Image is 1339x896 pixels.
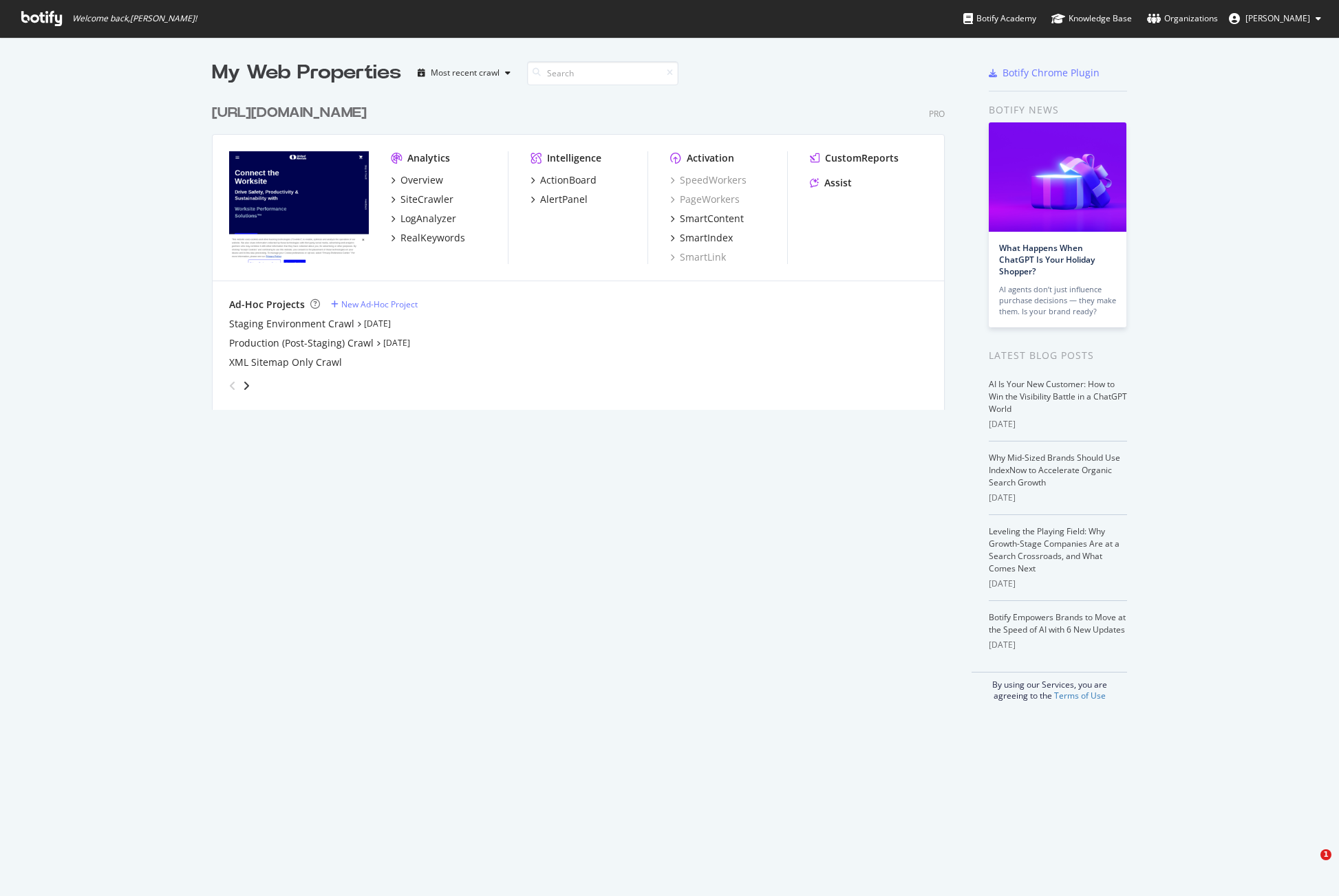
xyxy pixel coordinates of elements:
[989,102,1127,118] div: Botify news
[1218,8,1332,30] button: [PERSON_NAME]
[400,173,443,187] div: Overview
[1054,690,1106,701] a: Terms of Use
[963,12,1036,25] div: Botify Academy
[824,176,852,190] div: Assist
[212,59,401,87] div: My Web Properties
[341,298,418,310] div: New Ad-Hoc Project
[224,375,242,397] div: angle-left
[212,103,372,123] a: [URL][DOMAIN_NAME]
[1051,12,1132,25] div: Knowledge Base
[383,337,410,349] a: [DATE]
[989,122,1126,232] img: What Happens When ChatGPT Is Your Holiday Shopper?
[72,13,197,24] span: Welcome back, [PERSON_NAME] !
[431,69,500,77] div: Most recent crawl
[412,62,516,84] button: Most recent crawl
[989,611,1126,635] a: Botify Empowers Brands to Move at the Speed of AI with 6 New Updates
[229,298,305,312] div: Ad-Hoc Projects
[540,173,597,187] div: ActionBoard
[1245,12,1310,24] span: Brad McGuire
[670,212,744,226] a: SmartContent
[670,231,733,245] a: SmartIndex
[670,173,747,187] a: SpeedWorkers
[929,108,945,120] div: Pro
[989,348,1127,363] div: Latest Blog Posts
[999,242,1095,277] a: What Happens When ChatGPT Is Your Holiday Shopper?
[989,452,1120,488] a: Why Mid-Sized Brands Should Use IndexNow to Accelerate Organic Search Growth
[989,378,1127,415] a: AI Is Your New Customer: How to Win the Visibility Battle in a ChatGPT World
[242,379,251,393] div: angle-right
[989,578,1127,590] div: [DATE]
[547,151,601,165] div: Intelligence
[989,418,1127,430] div: [DATE]
[1320,849,1331,860] span: 1
[680,212,744,226] div: SmartContent
[229,336,374,350] a: Production (Post-Staging) Crawl
[391,212,456,226] a: LogAnalyzer
[989,66,1100,80] a: Botify Chrome Plugin
[1147,12,1218,25] div: Organizations
[670,250,726,264] a: SmartLink
[391,231,465,245] a: RealKeywords
[527,61,678,85] input: Search
[531,193,588,206] a: AlertPanel
[810,151,899,165] a: CustomReports
[989,525,1120,574] a: Leveling the Playing Field: Why Growth-Stage Companies Are at a Search Crossroads, and What Comes...
[531,173,597,187] a: ActionBoard
[999,284,1116,317] div: AI agents don’t just influence purchase decisions — they make them. Is your brand ready?
[989,492,1127,504] div: [DATE]
[364,318,391,329] a: [DATE]
[825,151,899,165] div: CustomReports
[810,176,852,190] a: Assist
[1292,849,1325,882] iframe: Intercom live chat
[212,87,956,410] div: grid
[229,151,369,263] img: https://www.unitedrentals.com/
[400,212,456,226] div: LogAnalyzer
[989,639,1127,651] div: [DATE]
[1003,66,1100,80] div: Botify Chrome Plugin
[229,317,354,331] a: Staging Environment Crawl
[540,193,588,206] div: AlertPanel
[391,193,453,206] a: SiteCrawler
[680,231,733,245] div: SmartIndex
[407,151,450,165] div: Analytics
[400,231,465,245] div: RealKeywords
[687,151,734,165] div: Activation
[670,193,740,206] a: PageWorkers
[331,298,418,310] a: New Ad-Hoc Project
[229,356,342,369] a: XML Sitemap Only Crawl
[972,672,1127,701] div: By using our Services, you are agreeing to the
[391,173,443,187] a: Overview
[212,103,367,123] div: [URL][DOMAIN_NAME]
[400,193,453,206] div: SiteCrawler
